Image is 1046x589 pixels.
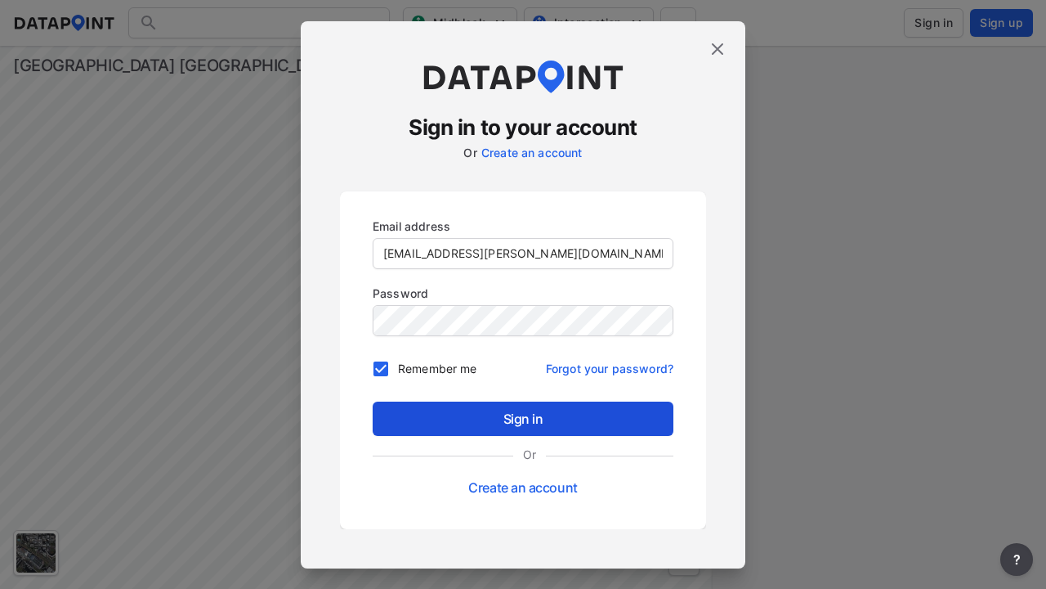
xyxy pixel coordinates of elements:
[546,352,673,377] a: Forgot your password?
[1000,543,1033,576] button: more
[708,39,727,59] img: close.efbf2170.svg
[463,146,476,160] label: Or
[373,402,673,436] button: Sign in
[481,146,583,160] a: Create an account
[373,239,673,268] input: you@example.com
[421,61,625,93] img: dataPointLogo.9353c09d.svg
[386,409,660,429] span: Sign in
[340,113,706,142] h3: Sign in to your account
[468,479,577,496] a: Create an account
[373,285,673,302] p: Password
[513,446,546,463] label: Or
[373,218,673,235] p: Email address
[1010,550,1023,569] span: ?
[398,360,476,377] span: Remember me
